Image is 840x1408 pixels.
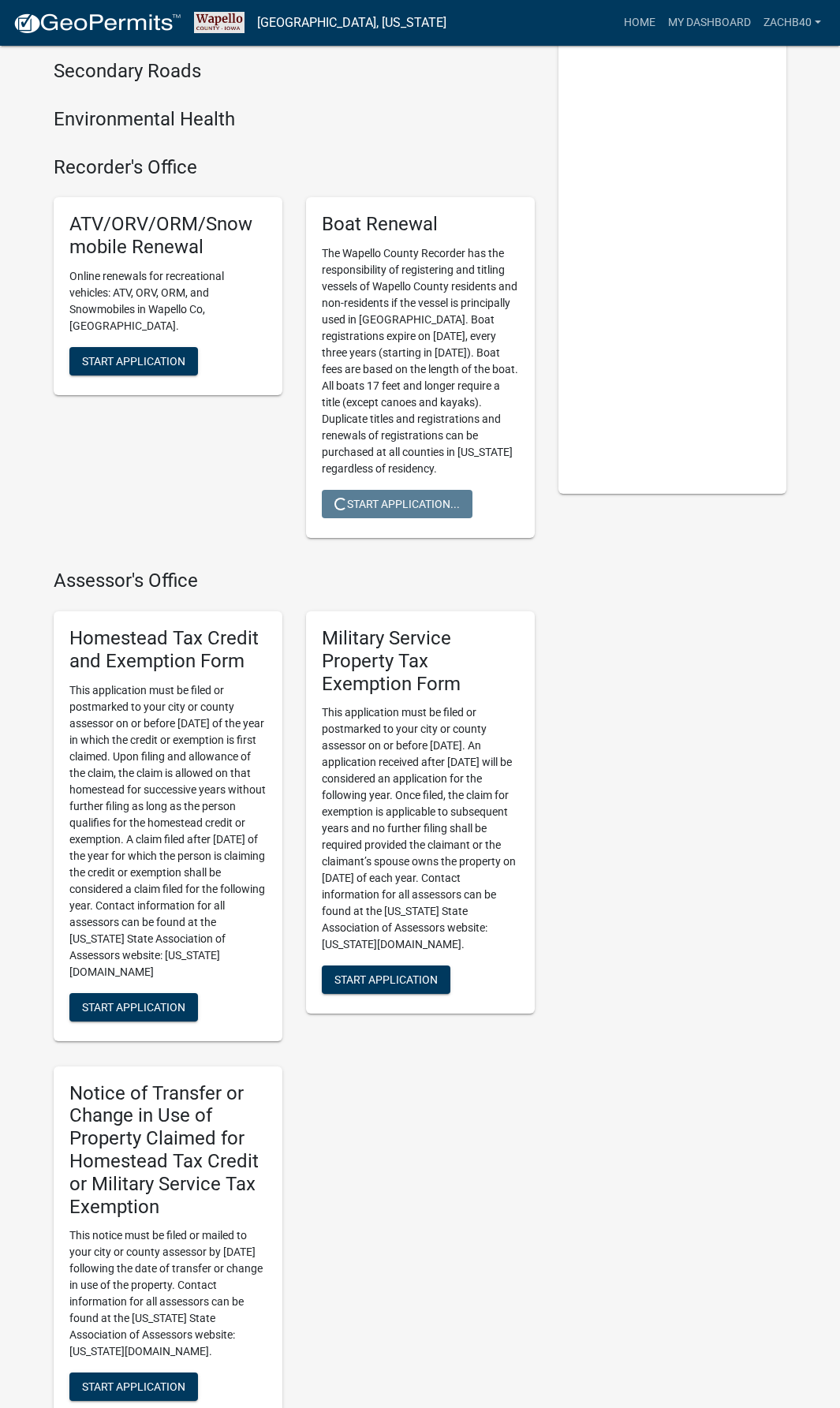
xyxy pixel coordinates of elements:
span: Start Application [82,1000,185,1013]
button: Start Application [322,965,450,994]
a: [GEOGRAPHIC_DATA], [US_STATE] [257,9,446,36]
button: Start Application [69,1373,198,1401]
span: Start Application... [334,498,460,510]
h5: Boat Renewal [322,213,519,236]
h5: Notice of Transfer or Change in Use of Property Claimed for Homestead Tax Credit or Military Serv... [69,1082,267,1219]
span: Start Application [82,355,185,368]
a: My Dashboard [662,8,757,38]
span: Start Application [334,973,438,986]
h4: Secondary Roads [54,60,535,83]
p: This application must be filed or postmarked to your city or county assessor on or before [DATE].... [322,704,519,953]
span: Start Application [82,1380,185,1393]
h5: Homestead Tax Credit and Exemption Form [69,627,267,673]
p: This notice must be filed or mailed to your city or county assessor by [DATE] following the date ... [69,1227,267,1360]
button: Start Application [69,347,198,375]
img: Wapello County, Iowa [194,12,245,33]
p: The Wapello County Recorder has the responsibility of registering and titling vessels of Wapello ... [322,245,519,477]
h5: ATV/ORV/ORM/Snowmobile Renewal [69,213,267,259]
button: Start Application [69,993,198,1021]
h4: Assessor's Office [54,570,535,592]
a: Zachb40 [757,8,827,38]
p: Online renewals for recreational vehicles: ATV, ORV, ORM, and Snowmobiles in Wapello Co, [GEOGRAP... [69,268,267,334]
button: Start Application... [322,490,472,518]
p: This application must be filed or postmarked to your city or county assessor on or before [DATE] ... [69,682,267,980]
h4: Recorder's Office [54,156,535,179]
a: Home [618,8,662,38]
h5: Military Service Property Tax Exemption Form [322,627,519,695]
h4: Environmental Health [54,108,535,131]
